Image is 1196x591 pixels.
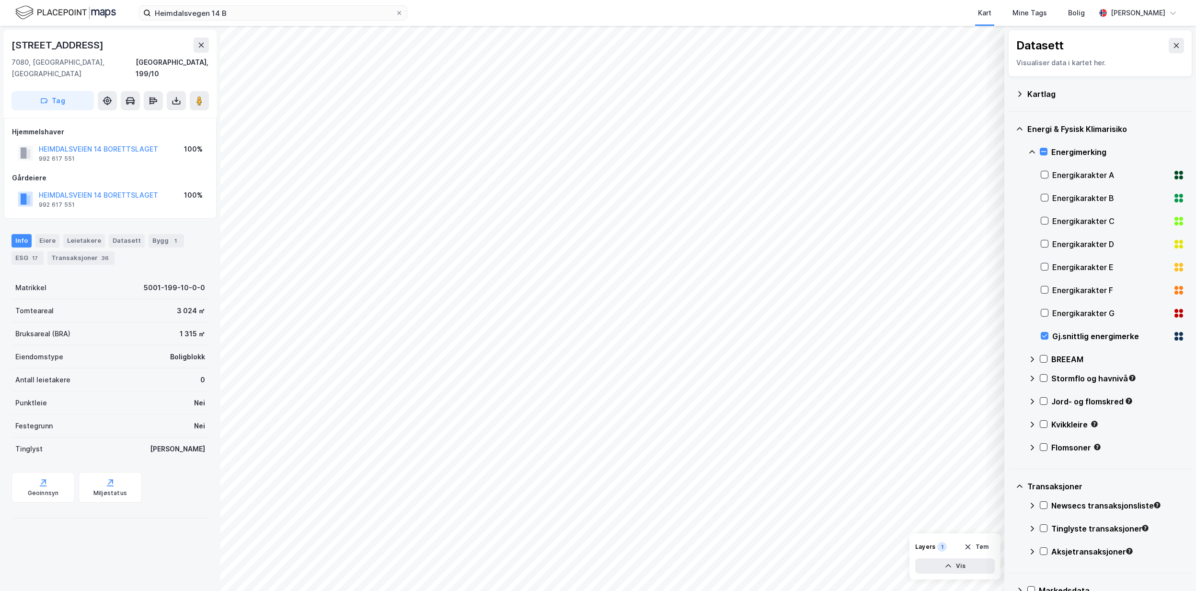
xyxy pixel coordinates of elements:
[150,443,205,455] div: [PERSON_NAME]
[109,234,145,248] div: Datasett
[915,543,935,551] div: Layers
[180,328,205,340] div: 1 315 ㎡
[1027,123,1184,135] div: Energi & Fysisk Klimarisiko
[100,253,111,263] div: 36
[39,155,75,163] div: 992 617 551
[11,37,105,53] div: [STREET_ADDRESS]
[1052,192,1169,204] div: Energikarakter B
[39,201,75,209] div: 992 617 551
[915,558,995,574] button: Vis
[12,172,208,184] div: Gårdeiere
[11,234,32,248] div: Info
[15,305,54,317] div: Tomteareal
[15,443,43,455] div: Tinglyst
[1068,7,1085,19] div: Bolig
[1052,169,1169,181] div: Energikarakter A
[15,420,53,432] div: Festegrunn
[35,234,59,248] div: Eiere
[194,397,205,409] div: Nei
[15,351,63,363] div: Eiendomstype
[1093,443,1102,451] div: Tooltip anchor
[149,234,184,248] div: Bygg
[15,328,70,340] div: Bruksareal (BRA)
[1051,523,1184,534] div: Tinglyste transaksjoner
[1125,547,1134,556] div: Tooltip anchor
[1153,501,1161,509] div: Tooltip anchor
[11,251,44,265] div: ESG
[1148,545,1196,591] iframe: Chat Widget
[12,126,208,138] div: Hjemmelshaver
[1051,419,1184,430] div: Kvikkleire
[1111,7,1165,19] div: [PERSON_NAME]
[1141,524,1150,532] div: Tooltip anchor
[144,282,205,294] div: 5001-199-10-0-0
[1051,373,1184,384] div: Stormflo og havnivå
[15,374,70,386] div: Antall leietakere
[1051,546,1184,557] div: Aksjetransaksjoner
[136,57,209,80] div: [GEOGRAPHIC_DATA], 199/10
[15,4,116,21] img: logo.f888ab2527a4732fd821a326f86c7f29.svg
[30,253,40,263] div: 17
[177,305,205,317] div: 3 024 ㎡
[1052,284,1169,296] div: Energikarakter F
[1125,397,1133,405] div: Tooltip anchor
[47,251,115,265] div: Transaksjoner
[1052,331,1169,342] div: Gj.snittlig energimerke
[1051,500,1184,511] div: Newsecs transaksjonsliste
[1052,261,1169,273] div: Energikarakter E
[1027,481,1184,492] div: Transaksjoner
[1148,545,1196,591] div: Kontrollprogram for chat
[63,234,105,248] div: Leietakere
[1052,238,1169,250] div: Energikarakter D
[11,91,94,110] button: Tag
[1128,374,1137,382] div: Tooltip anchor
[1051,396,1184,407] div: Jord- og flomskred
[184,189,203,201] div: 100%
[1016,38,1064,53] div: Datasett
[1012,7,1047,19] div: Mine Tags
[1090,420,1099,428] div: Tooltip anchor
[1052,215,1169,227] div: Energikarakter C
[11,57,136,80] div: 7080, [GEOGRAPHIC_DATA], [GEOGRAPHIC_DATA]
[184,143,203,155] div: 100%
[1027,88,1184,100] div: Kartlag
[1051,442,1184,453] div: Flomsoner
[170,351,205,363] div: Boligblokk
[958,539,995,555] button: Tøm
[937,542,947,552] div: 1
[15,397,47,409] div: Punktleie
[194,420,205,432] div: Nei
[1051,146,1184,158] div: Energimerking
[1016,57,1184,69] div: Visualiser data i kartet her.
[28,489,59,497] div: Geoinnsyn
[171,236,180,246] div: 1
[978,7,991,19] div: Kart
[1051,354,1184,365] div: BREEAM
[93,489,127,497] div: Miljøstatus
[1052,307,1169,319] div: Energikarakter G
[151,6,395,20] input: Søk på adresse, matrikkel, gårdeiere, leietakere eller personer
[200,374,205,386] div: 0
[15,282,46,294] div: Matrikkel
